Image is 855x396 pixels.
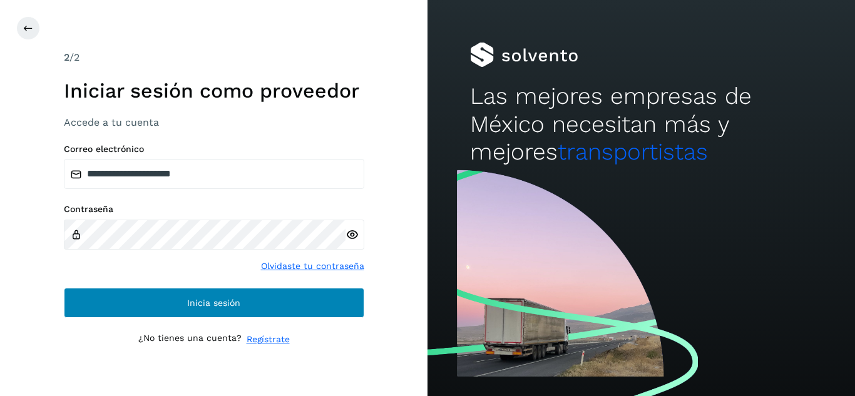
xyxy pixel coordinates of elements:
button: Inicia sesión [64,288,364,318]
p: ¿No tienes una cuenta? [138,333,242,346]
h2: Las mejores empresas de México necesitan más y mejores [470,83,812,166]
div: /2 [64,50,364,65]
label: Contraseña [64,204,364,215]
h3: Accede a tu cuenta [64,116,364,128]
span: Inicia sesión [187,298,240,307]
label: Correo electrónico [64,144,364,155]
h1: Iniciar sesión como proveedor [64,79,364,103]
a: Regístrate [247,333,290,346]
a: Olvidaste tu contraseña [261,260,364,273]
span: 2 [64,51,69,63]
span: transportistas [558,138,708,165]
